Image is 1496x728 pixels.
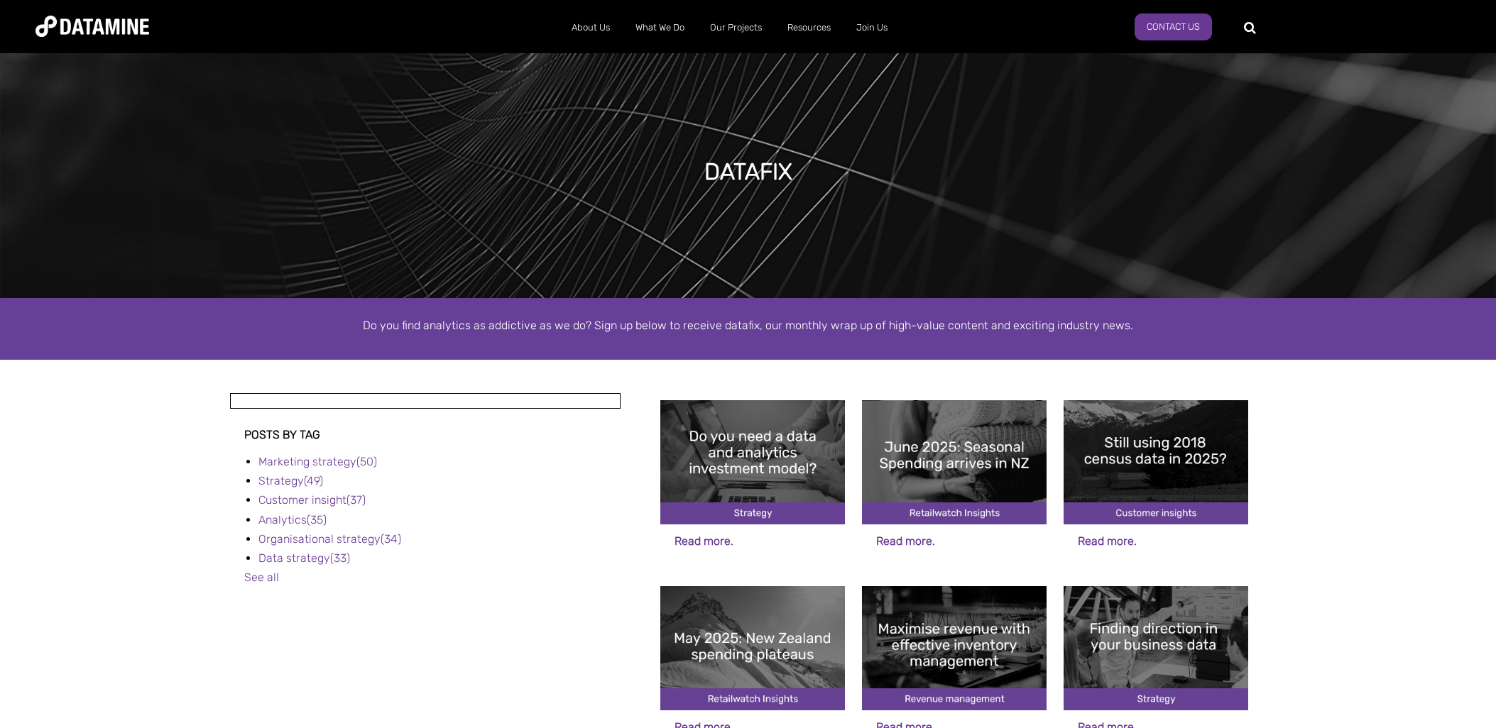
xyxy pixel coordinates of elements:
[258,493,366,507] a: Customer insight(37)
[258,551,350,565] a: Data strategy(33)
[36,16,149,37] img: Datamine
[244,570,279,584] a: See all
[344,316,1153,335] p: Do you find analytics as addictive as we do? Sign up below to receive datafix, our monthly wrap u...
[1135,13,1212,40] a: Contact Us
[559,9,623,46] a: About Us
[304,474,323,487] span: (49)
[258,532,401,546] a: Organisational strategy(34)
[258,455,377,468] a: Marketing strategy(50)
[356,455,377,468] span: (50)
[244,429,642,441] h3: Posts by Tag
[258,513,327,526] a: Analytics(35)
[307,513,327,526] span: (35)
[704,156,792,187] h1: DATAFIX
[381,532,401,546] span: (34)
[623,9,697,46] a: What We Do
[675,534,733,548] a: Read more.
[843,9,900,46] a: Join Us
[346,493,366,507] span: (37)
[230,412,288,426] span: Post listing
[876,534,935,548] a: Read more.
[775,9,843,46] a: Resources
[1078,534,1137,548] a: Read more.
[258,474,323,487] a: Strategy(49)
[330,551,350,565] span: (33)
[697,9,775,46] a: Our Projects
